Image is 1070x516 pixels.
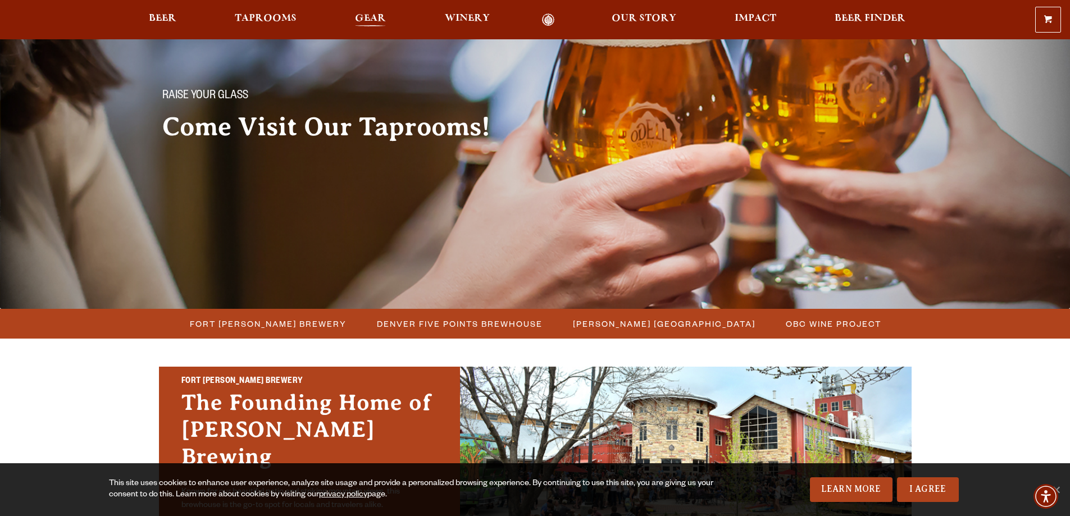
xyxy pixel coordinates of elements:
span: Gear [355,14,386,23]
span: Beer [149,14,176,23]
a: Our Story [604,13,684,26]
a: privacy policy [319,491,367,500]
div: Accessibility Menu [1033,484,1058,509]
a: Impact [727,13,784,26]
a: Learn More [810,477,893,502]
a: Beer Finder [827,13,913,26]
h2: Fort [PERSON_NAME] Brewery [181,375,438,389]
a: [PERSON_NAME] [GEOGRAPHIC_DATA] [566,316,761,332]
span: Raise your glass [162,89,248,104]
h2: Come Visit Our Taprooms! [162,113,513,141]
span: Taprooms [235,14,297,23]
span: Fort [PERSON_NAME] Brewery [190,316,347,332]
a: Gear [348,13,393,26]
a: Odell Home [527,13,570,26]
div: This site uses cookies to enhance user experience, analyze site usage and provide a personalized ... [109,478,717,501]
h3: The Founding Home of [PERSON_NAME] Brewing [181,389,438,481]
span: [PERSON_NAME] [GEOGRAPHIC_DATA] [573,316,755,332]
a: OBC Wine Project [779,316,887,332]
span: Winery [445,14,490,23]
a: Beer [142,13,184,26]
a: Fort [PERSON_NAME] Brewery [183,316,352,332]
a: Winery [438,13,497,26]
span: OBC Wine Project [786,316,881,332]
span: Impact [735,14,776,23]
a: I Agree [897,477,959,502]
span: Denver Five Points Brewhouse [377,316,543,332]
a: Denver Five Points Brewhouse [370,316,548,332]
span: Beer Finder [835,14,905,23]
a: Taprooms [227,13,304,26]
span: Our Story [612,14,676,23]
